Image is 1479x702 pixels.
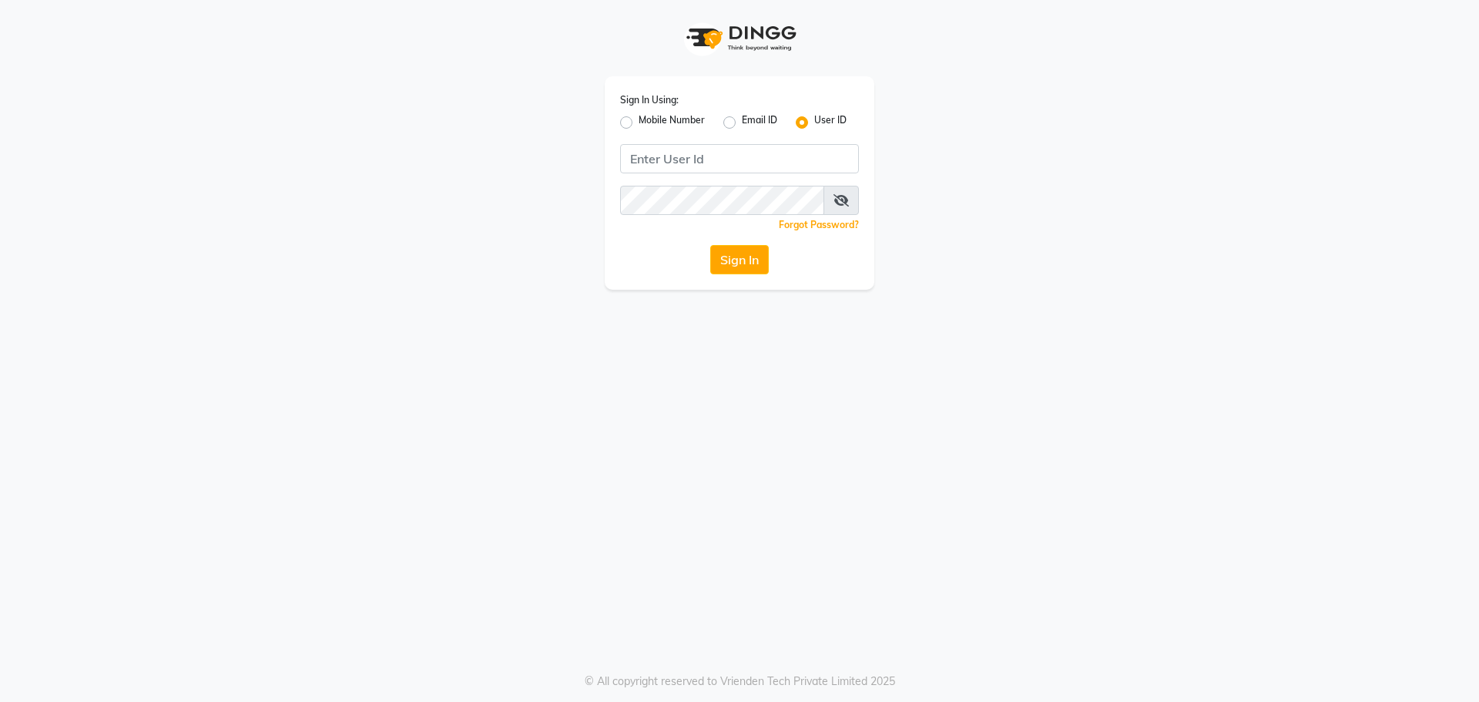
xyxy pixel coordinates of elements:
label: Sign In Using: [620,93,679,107]
input: Username [620,186,824,215]
a: Forgot Password? [779,219,859,230]
label: Email ID [742,113,777,132]
button: Sign In [710,245,769,274]
input: Username [620,144,859,173]
label: Mobile Number [639,113,705,132]
img: logo1.svg [678,15,801,61]
label: User ID [814,113,847,132]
